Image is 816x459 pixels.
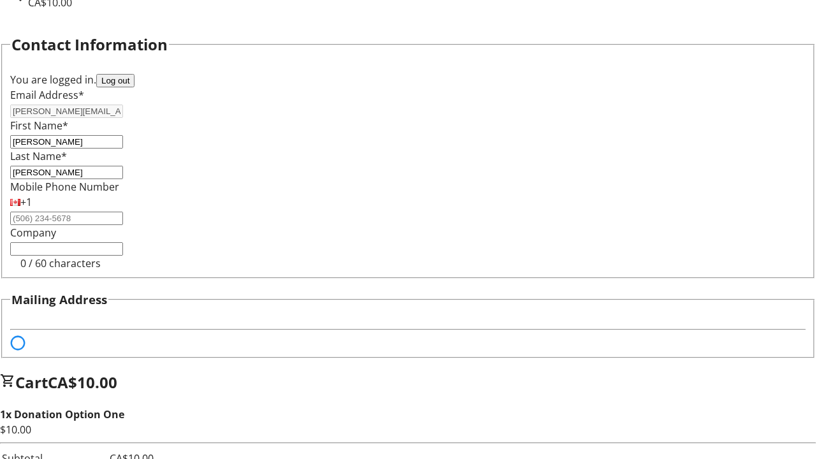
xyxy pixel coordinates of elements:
span: CA$10.00 [48,372,117,393]
label: Last Name* [10,149,67,163]
h2: Contact Information [11,33,168,56]
label: Email Address* [10,88,84,102]
label: Company [10,226,56,240]
input: (506) 234-5678 [10,212,123,225]
label: Mobile Phone Number [10,180,119,194]
h3: Mailing Address [11,291,107,309]
tr-character-limit: 0 / 60 characters [20,256,101,270]
button: Log out [96,74,135,87]
div: You are logged in. [10,72,806,87]
span: Cart [15,372,48,393]
label: First Name* [10,119,68,133]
